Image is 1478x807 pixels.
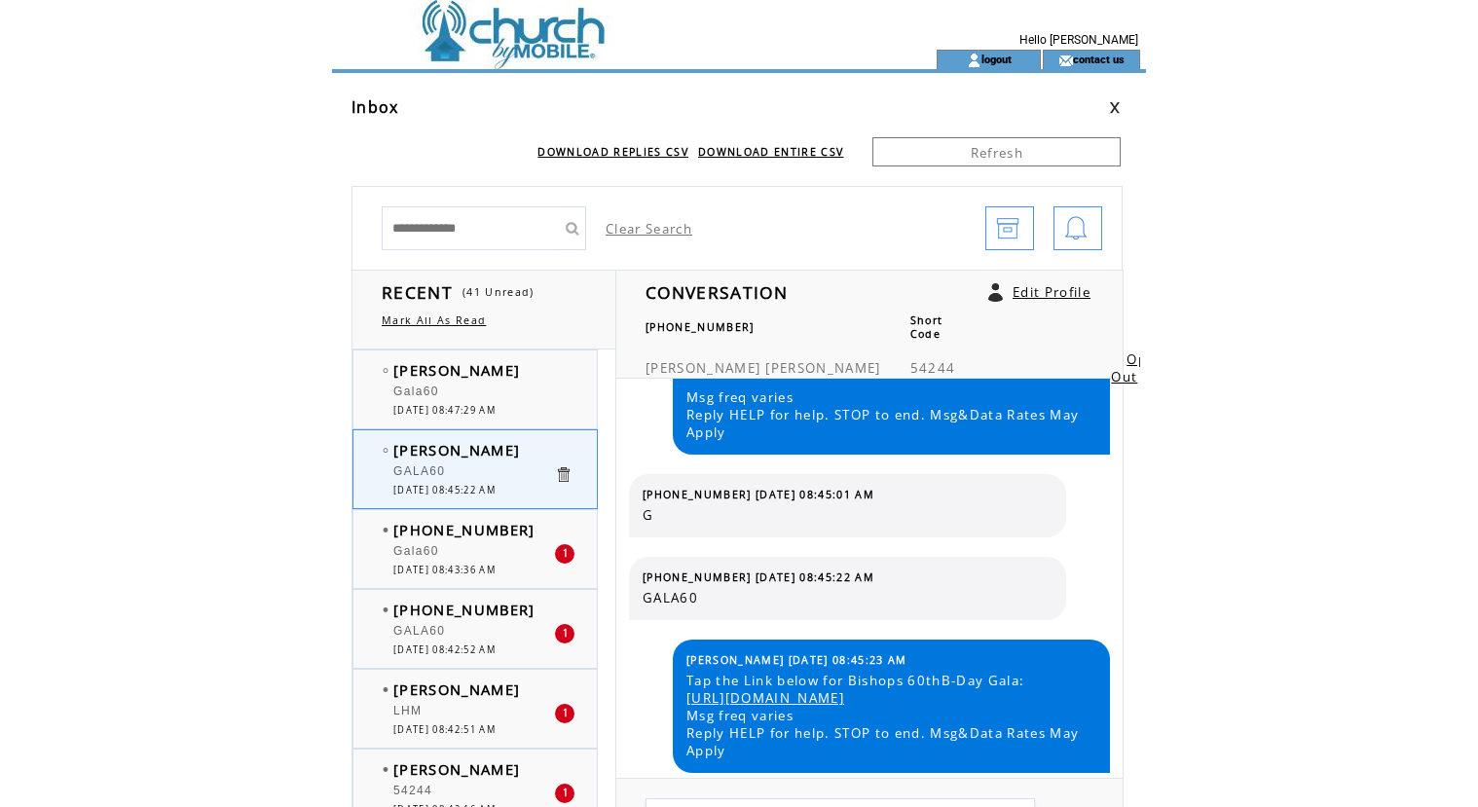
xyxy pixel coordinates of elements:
[872,137,1121,166] a: Refresh
[383,448,388,453] img: bulletEmpty.png
[351,96,399,118] span: Inbox
[1058,53,1073,68] img: contact_us_icon.gif
[765,359,880,377] span: [PERSON_NAME]
[393,520,536,539] span: [PHONE_NUMBER]
[393,564,496,576] span: [DATE] 08:43:36 AM
[393,544,439,558] span: Gala60
[393,704,422,717] span: LHM
[643,570,874,584] span: [PHONE_NUMBER] [DATE] 08:45:22 AM
[383,528,388,532] img: bulletFull.png
[393,440,520,459] span: [PERSON_NAME]
[393,600,536,619] span: [PHONE_NUMBER]
[686,653,907,667] span: [PERSON_NAME] [DATE] 08:45:23 AM
[555,544,574,564] div: 1
[643,488,874,501] span: [PHONE_NUMBER] [DATE] 08:45:01 AM
[606,220,692,238] a: Clear Search
[555,704,574,723] div: 1
[393,360,520,380] span: [PERSON_NAME]
[393,385,439,398] span: Gala60
[981,53,1012,65] a: logout
[1019,33,1138,47] span: Hello [PERSON_NAME]
[393,643,496,656] span: [DATE] 08:42:52 AM
[643,589,1052,606] span: GALA60
[988,283,1003,302] a: Click to edit user profile
[462,285,535,299] span: (41 Unread)
[1073,53,1125,65] a: contact us
[383,368,388,373] img: bulletEmpty.png
[537,145,688,159] a: DOWNLOAD REPLIES CSV
[393,784,432,797] span: 54244
[686,689,844,707] a: [URL][DOMAIN_NAME]
[646,359,760,377] span: [PERSON_NAME]
[383,607,388,612] img: bulletFull.png
[996,207,1019,251] img: archive.png
[555,784,574,803] div: 1
[555,624,574,643] div: 1
[646,280,788,304] span: CONVERSATION
[646,320,755,334] span: [PHONE_NUMBER]
[557,206,586,250] input: Submit
[643,506,1052,524] span: G
[1013,283,1090,301] a: Edit Profile
[383,767,388,772] img: bulletFull.png
[967,53,981,68] img: account_icon.gif
[393,464,445,478] span: GALA60
[393,624,445,638] span: GALA60
[1064,207,1088,251] img: bell.png
[1111,350,1153,385] a: Opt Out
[382,313,486,327] a: Mark All As Read
[383,687,388,692] img: bulletFull.png
[686,318,1095,441] span: Welcome to [GEOGRAPHIC_DATA] Mobile! Tap the Link below: [DOMAIN_NAME][URL] Msg freq varies Reply...
[382,280,453,304] span: RECENT
[393,404,496,417] span: [DATE] 08:47:29 AM
[393,484,496,496] span: [DATE] 08:45:22 AM
[393,723,496,736] span: [DATE] 08:42:51 AM
[910,313,943,341] span: Short Code
[393,759,520,779] span: [PERSON_NAME]
[554,465,573,484] a: Click to delete these messgaes
[393,679,520,699] span: [PERSON_NAME]
[910,359,956,377] span: 54244
[686,672,1095,759] span: Tap the Link below for Bishops 60thB-Day Gala: Msg freq varies Reply HELP for help. STOP to end. ...
[698,145,843,159] a: DOWNLOAD ENTIRE CSV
